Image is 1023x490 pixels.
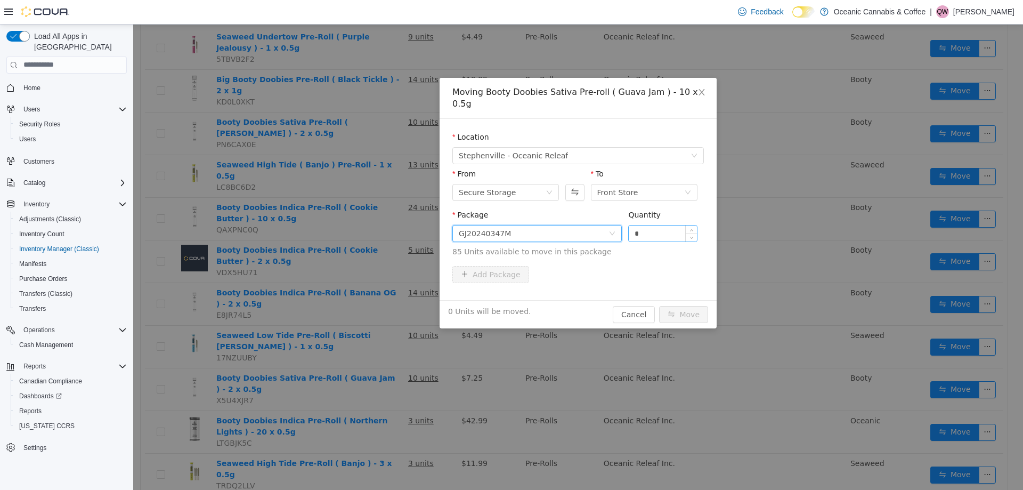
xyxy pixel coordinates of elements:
[476,206,482,213] i: icon: down
[930,5,932,18] p: |
[792,6,815,18] input: Dark Mode
[23,326,55,334] span: Operations
[2,323,131,338] button: Operations
[19,360,50,373] button: Reports
[11,117,131,132] button: Security Roles
[15,243,127,255] span: Inventory Manager (Classic)
[15,272,127,285] span: Purchase Orders
[19,407,42,415] span: Reports
[19,81,127,94] span: Home
[734,1,787,22] a: Feedback
[432,159,451,176] button: Swap
[15,287,77,300] a: Transfers (Classic)
[15,405,127,417] span: Reports
[19,103,127,116] span: Users
[495,186,527,195] label: Quantity
[15,118,64,131] a: Security Roles
[19,215,81,223] span: Adjustments (Classic)
[19,422,75,430] span: [US_STATE] CCRS
[19,103,44,116] button: Users
[554,53,583,83] button: Close
[564,63,573,72] i: icon: close
[2,197,131,212] button: Inventory
[319,186,355,195] label: Package
[319,242,396,259] button: icon: plusAdd Package
[326,201,378,217] div: GJ20240347M
[19,290,72,298] span: Transfers (Classic)
[11,227,131,242] button: Inventory Count
[15,213,127,226] span: Adjustments (Classic)
[15,228,69,240] a: Inventory Count
[11,132,131,147] button: Users
[19,135,36,143] span: Users
[553,209,564,217] span: Decrease Value
[19,82,45,94] a: Home
[19,120,60,128] span: Security Roles
[558,128,564,135] i: icon: down
[19,275,68,283] span: Purchase Orders
[553,201,564,209] span: Increase Value
[526,282,575,299] button: icon: swapMove
[19,155,59,168] a: Customers
[15,405,46,417] a: Reports
[15,375,86,388] a: Canadian Compliance
[23,105,40,114] span: Users
[6,76,127,483] nav: Complex example
[2,80,131,95] button: Home
[11,404,131,419] button: Reports
[15,420,127,432] span: Washington CCRS
[11,286,131,301] button: Transfers (Classic)
[11,242,131,256] button: Inventory Manager (Classic)
[15,133,127,146] span: Users
[937,5,948,18] span: QW
[15,118,127,131] span: Security Roles
[19,176,127,189] span: Catalog
[23,200,50,208] span: Inventory
[556,204,560,207] i: icon: up
[953,5,1014,18] p: [PERSON_NAME]
[319,108,356,117] label: Location
[319,222,571,233] span: 85 Units available to move in this package
[19,230,64,238] span: Inventory Count
[15,339,127,351] span: Cash Management
[834,5,926,18] p: Oceanic Cannabis & Coffee
[551,165,558,172] i: icon: down
[458,145,470,154] label: To
[496,201,564,217] input: Quantity
[30,31,127,52] span: Load All Apps in [GEOGRAPHIC_DATA]
[23,179,45,187] span: Catalog
[11,338,131,352] button: Cash Management
[23,84,40,92] span: Home
[326,123,435,139] span: Stephenville - Oceanic Releaf
[19,324,127,336] span: Operations
[23,362,46,371] span: Reports
[15,420,79,432] a: [US_STATE] CCRS
[2,175,131,190] button: Catalog
[23,444,46,452] span: Settings
[19,324,59,336] button: Operations
[11,389,131,404] a: Dashboards
[15,302,127,315] span: Transfers
[19,245,99,253] span: Inventory Manager (Classic)
[326,160,383,176] div: Secure Storage
[15,339,77,351] a: Cash Management
[11,301,131,316] button: Transfers
[480,282,522,299] button: Cancel
[2,102,131,117] button: Users
[21,6,69,17] img: Cova
[19,441,127,454] span: Settings
[19,441,51,454] a: Settings
[15,133,40,146] a: Users
[319,145,343,154] label: From
[315,282,398,293] span: 0 Units will be moved.
[751,6,783,17] span: Feedback
[11,419,131,433] button: [US_STATE] CCRS
[11,271,131,286] button: Purchase Orders
[19,198,127,211] span: Inventory
[15,258,127,270] span: Manifests
[15,258,51,270] a: Manifests
[15,390,66,403] a: Dashboards
[15,390,127,403] span: Dashboards
[2,359,131,374] button: Reports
